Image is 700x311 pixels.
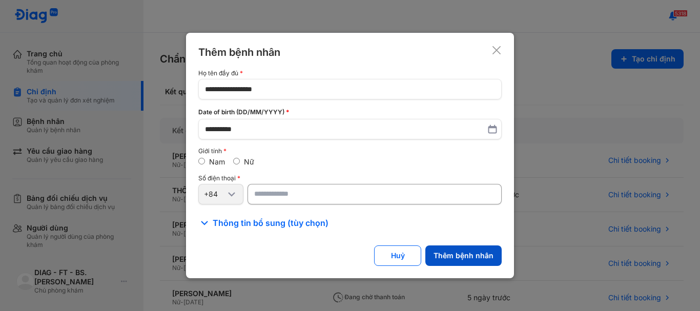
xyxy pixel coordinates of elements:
div: Date of birth (DD/MM/YYYY) [198,108,502,117]
div: Họ tên đầy đủ [198,70,502,77]
label: Nam [209,157,225,166]
button: Huỷ [374,245,421,266]
span: Thông tin bổ sung (tùy chọn) [213,217,328,229]
div: Số điện thoại [198,175,502,182]
div: Giới tính [198,148,502,155]
div: Thêm bệnh nhân [198,45,280,59]
label: Nữ [244,157,254,166]
div: +84 [204,190,225,199]
button: Thêm bệnh nhân [425,245,502,266]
